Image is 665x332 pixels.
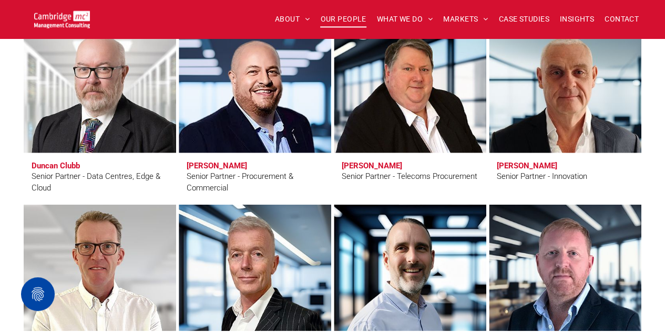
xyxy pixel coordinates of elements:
[599,11,644,27] a: CONTACT
[342,161,402,170] h3: [PERSON_NAME]
[34,12,90,23] a: Your Business Transformed | Cambridge Management Consulting
[179,205,331,331] a: Andy Bills
[342,170,477,183] div: Senior Partner - Telecoms Procurement
[187,161,247,170] h3: [PERSON_NAME]
[334,205,486,331] a: Karl Salter
[187,170,323,194] div: Senior Partner - Procurement & Commercial
[270,11,315,27] a: ABOUT
[497,161,557,170] h3: [PERSON_NAME]
[179,27,331,153] a: Andy Everest
[315,11,371,27] a: OUR PEOPLE
[497,170,587,183] div: Senior Partner - Innovation
[32,161,80,170] h3: Duncan Clubb
[555,11,599,27] a: INSIGHTS
[32,170,168,194] div: Senior Partner - Data Centres, Edge & Cloud
[489,205,641,331] a: Darren Sheppard
[372,11,438,27] a: WHAT WE DO
[24,27,176,153] a: Duncan Clubb
[24,205,176,331] a: Clive Quantrill
[334,27,486,153] a: Eric Green
[494,11,555,27] a: CASE STUDIES
[484,23,646,157] a: Matt Lawson
[438,11,493,27] a: MARKETS
[34,11,90,28] img: Go to Homepage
